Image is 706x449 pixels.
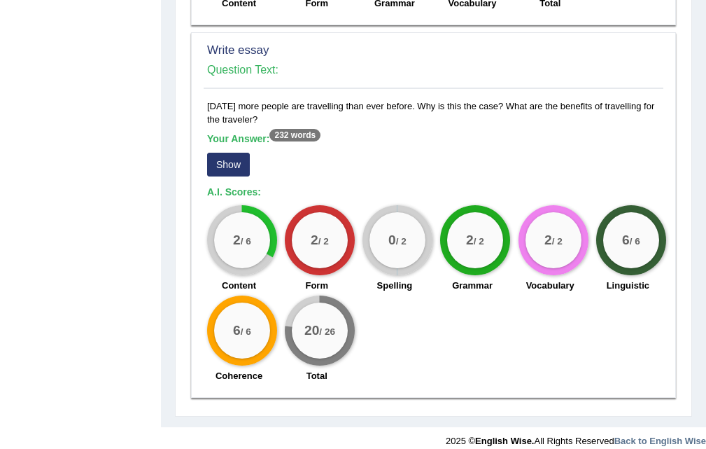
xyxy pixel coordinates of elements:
[446,427,706,448] div: 2025 © All Rights Reserved
[311,232,318,247] big: 2
[475,436,534,446] strong: English Wise.
[452,279,493,292] label: Grammar
[318,236,329,247] small: / 2
[269,129,320,141] sup: 232 words
[233,323,241,338] big: 6
[388,232,396,247] big: 0
[207,133,320,144] b: Your Answer:
[204,99,663,390] div: [DATE] more people are travelling than ever before. Why is this the case? What are the benefits o...
[467,232,474,247] big: 2
[319,326,335,337] small: / 26
[622,232,630,247] big: 6
[305,279,328,292] label: Form
[304,323,319,338] big: 20
[216,369,262,382] label: Coherence
[241,326,251,337] small: / 6
[222,279,256,292] label: Content
[241,236,251,247] small: / 6
[630,236,640,247] small: / 6
[474,236,484,247] small: / 2
[207,44,488,57] h2: Write essay
[207,153,250,177] button: Show
[614,436,706,446] a: Back to English Wise
[207,64,660,76] h4: Question Text:
[551,236,562,247] small: / 2
[207,186,261,198] b: A.I. Scores:
[233,232,241,247] big: 2
[396,236,407,247] small: / 2
[377,279,413,292] label: Spelling
[526,279,574,292] label: Vocabulary
[306,369,327,382] label: Total
[607,279,649,292] label: Linguistic
[544,232,552,247] big: 2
